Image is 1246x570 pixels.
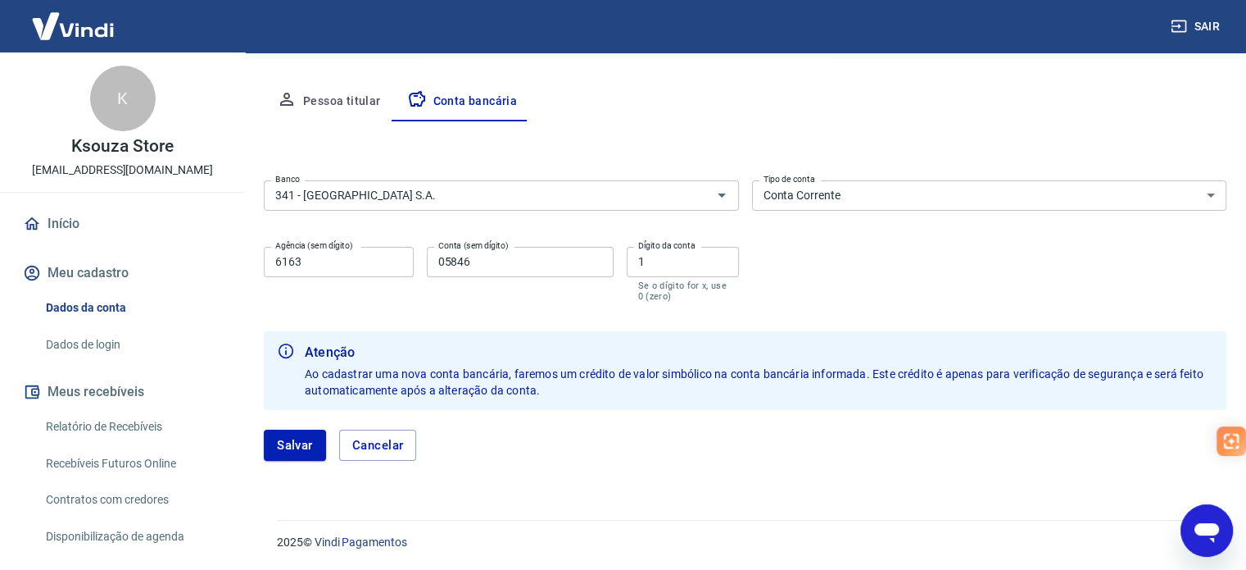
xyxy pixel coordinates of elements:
img: Vindi [20,1,126,51]
a: Dados de login [39,328,225,362]
a: Disponibilização de agenda [39,520,225,554]
a: Relatório de Recebíveis [39,410,225,444]
a: Início [20,206,225,242]
button: Meus recebíveis [20,374,225,410]
a: Dados da conta [39,291,225,325]
button: Salvar [264,430,326,461]
p: Ksouza Store [71,138,173,155]
label: Banco [275,173,300,185]
label: Agência (sem dígito) [275,239,353,252]
iframe: Botão para abrir a janela de mensagens [1180,504,1233,557]
button: Sair [1167,11,1226,42]
p: 2025 © [277,534,1207,551]
label: Tipo de conta [763,173,815,185]
b: Atenção [305,343,1213,363]
button: Cancelar [339,430,417,461]
div: K [90,66,156,131]
button: Pessoa titular [264,82,394,121]
label: Conta (sem dígito) [438,239,509,252]
span: Ao cadastrar uma nova conta bancária, faremos um crédito de valor simbólico na conta bancária inf... [305,367,1206,397]
p: Se o dígito for x, use 0 (zero) [638,280,727,302]
p: [EMAIL_ADDRESS][DOMAIN_NAME] [32,162,213,179]
a: Vindi Pagamentos [315,536,407,549]
label: Dígito da conta [638,239,695,252]
button: Meu cadastro [20,255,225,291]
button: Abrir [710,184,733,207]
button: Conta bancária [394,82,531,121]
a: Recebíveis Futuros Online [39,447,225,481]
a: Contratos com credores [39,483,225,517]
